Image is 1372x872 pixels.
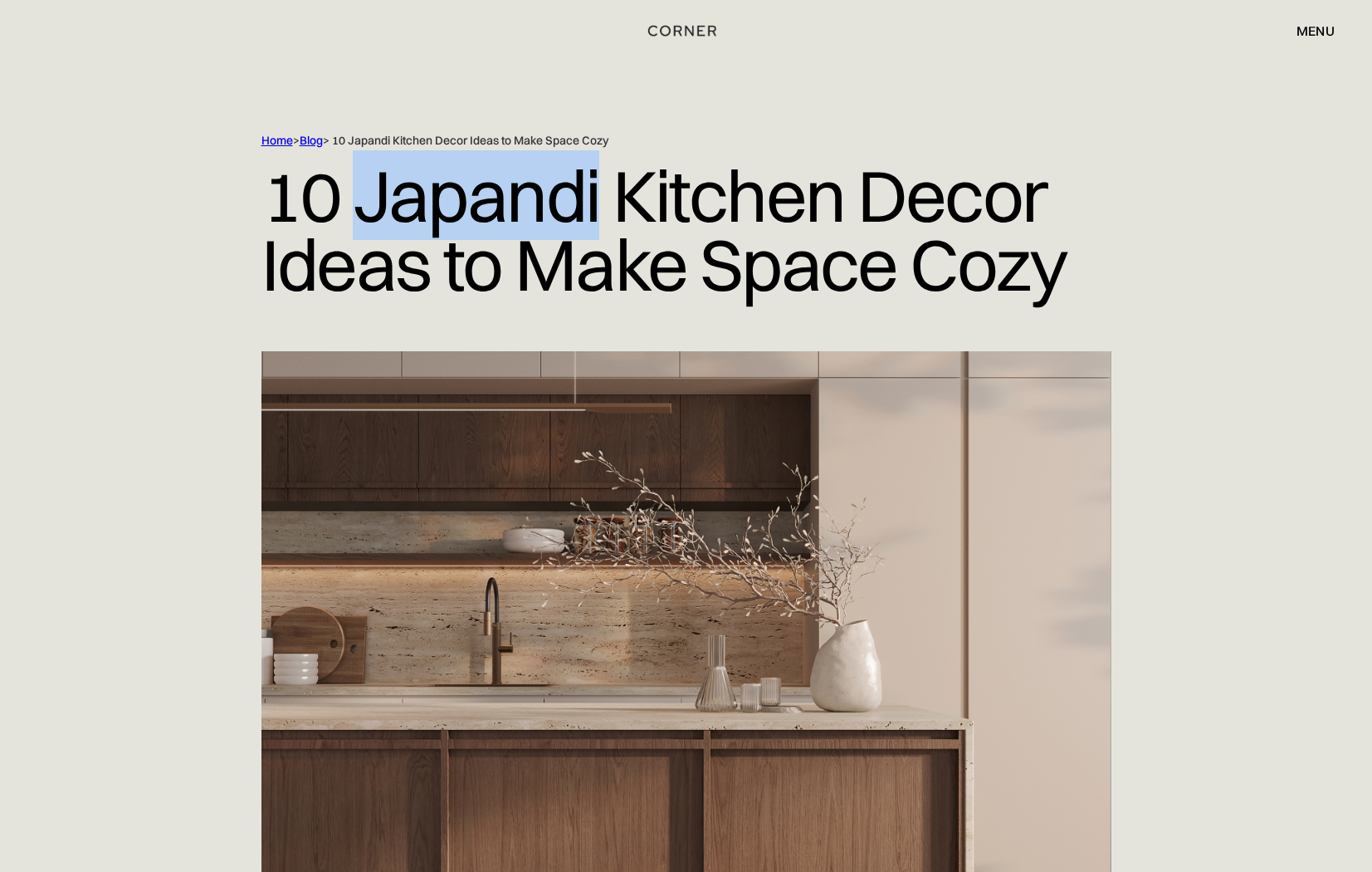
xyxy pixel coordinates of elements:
[1280,17,1335,45] div: menu
[300,133,323,148] a: Blog
[261,133,1042,149] div: > > 10 Japandi Kitchen Decor Ideas to Make Space Cozy
[1296,24,1335,37] div: menu
[621,20,752,42] a: home
[261,149,1111,311] h1: 10 Japandi Kitchen Decor Ideas to Make Space Cozy
[261,133,293,148] a: Home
